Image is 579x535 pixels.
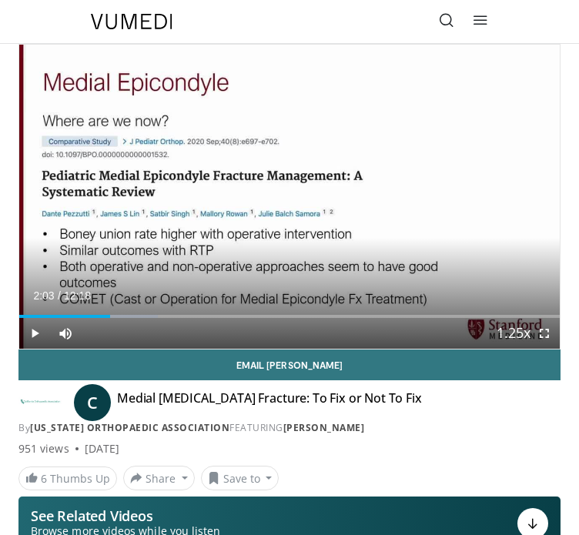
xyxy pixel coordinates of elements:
button: Play [19,318,50,349]
div: Progress Bar [19,315,560,318]
span: 951 views [18,441,69,456]
span: 12:18 [64,289,91,302]
span: 2:03 [33,289,54,302]
span: / [58,289,61,302]
button: Mute [50,318,81,349]
button: Playback Rate [498,318,529,349]
a: C [74,384,111,421]
img: California Orthopaedic Association [18,390,62,415]
div: By FEATURING [18,421,561,435]
div: [DATE] [85,441,119,456]
video-js: Video Player [19,45,560,349]
h4: Medial [MEDICAL_DATA] Fracture: To Fix or Not To Fix [117,390,422,415]
a: Email [PERSON_NAME] [18,349,561,380]
a: 6 Thumbs Up [18,466,117,490]
button: Save to [201,466,279,490]
span: 6 [41,471,47,486]
a: [PERSON_NAME] [283,421,365,434]
img: VuMedi Logo [91,14,172,29]
button: Share [123,466,195,490]
a: [US_STATE] Orthopaedic Association [30,421,229,434]
p: See Related Videos [31,508,220,523]
button: Fullscreen [529,318,560,349]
